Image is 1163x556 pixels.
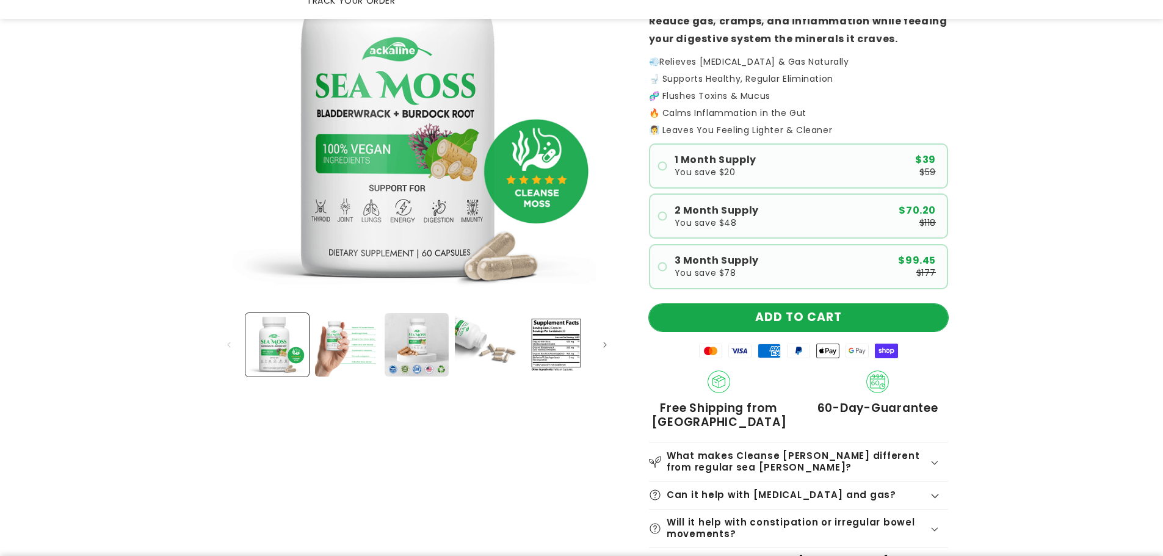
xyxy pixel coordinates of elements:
[866,370,889,394] img: 60_day_Guarantee.png
[675,206,759,215] span: 2 Month Supply
[675,256,759,265] span: 3 Month Supply
[919,218,936,227] span: $118
[899,206,936,215] span: $70.20
[216,331,242,358] button: Slide left
[592,331,618,358] button: Slide right
[649,510,948,547] summary: Will it help with constipation or irregular bowel movements?
[245,313,309,377] button: Load image 1 in gallery view
[675,218,737,227] span: You save $48
[667,517,929,540] h2: Will it help with constipation or irregular bowel movements?
[649,304,948,331] button: ADD TO CART
[675,269,736,277] span: You save $78
[649,401,789,430] span: Free Shipping from [GEOGRAPHIC_DATA]
[385,313,448,377] button: Load image 3 in gallery view
[708,370,731,394] img: Shipping.png
[649,57,948,117] p: Relieves [MEDICAL_DATA] & Gas Naturally 🚽 Supports Healthy, Regular Elimination 🧬 Flushes Toxins ...
[916,269,936,277] span: $177
[915,155,936,165] span: $39
[649,442,948,480] summary: What makes Cleanse [PERSON_NAME] different from regular sea [PERSON_NAME]?
[919,168,936,176] span: $59
[675,168,736,176] span: You save $20
[667,450,929,473] h2: What makes Cleanse [PERSON_NAME] different from regular sea [PERSON_NAME]?
[667,489,896,501] h2: Can it help with [MEDICAL_DATA] and gas?
[675,155,756,165] span: 1 Month Supply
[817,401,938,415] span: 60-Day-Guarantee
[315,313,379,377] button: Load image 2 in gallery view
[524,313,588,377] button: Load image 5 in gallery view
[649,56,660,68] strong: 💨
[649,126,948,134] p: 🧖‍♀️ Leaves You Feeling Lighter & Cleaner
[649,482,948,509] summary: Can it help with [MEDICAL_DATA] and gas?
[898,256,936,265] span: $99.45
[455,313,518,377] button: Load image 4 in gallery view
